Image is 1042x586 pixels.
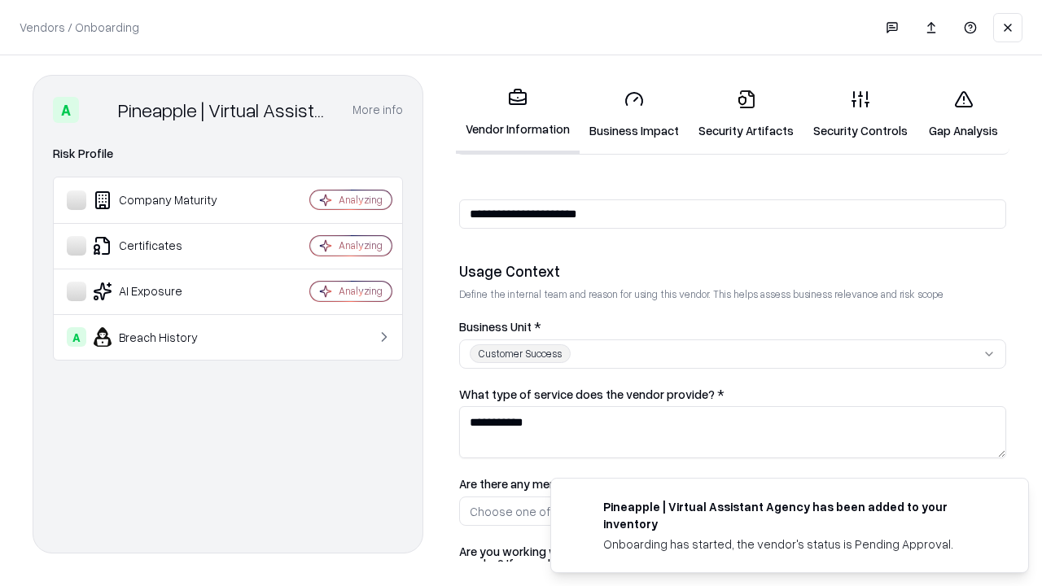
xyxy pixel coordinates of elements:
[917,77,1009,152] a: Gap Analysis
[352,95,403,125] button: More info
[67,327,261,347] div: Breach History
[470,344,571,363] div: Customer Success
[470,503,629,520] div: Choose one of the following...
[459,496,1006,526] button: Choose one of the following...
[67,236,261,256] div: Certificates
[603,498,989,532] div: Pineapple | Virtual Assistant Agency has been added to your inventory
[85,97,112,123] img: Pineapple | Virtual Assistant Agency
[118,97,333,123] div: Pineapple | Virtual Assistant Agency
[67,327,86,347] div: A
[603,536,989,553] div: Onboarding has started, the vendor's status is Pending Approval.
[459,478,1006,490] label: Are there any mentions of AI, machine learning, or data analytics in the product/service of the v...
[20,19,139,36] p: Vendors / Onboarding
[339,193,383,207] div: Analyzing
[53,144,403,164] div: Risk Profile
[456,75,580,154] a: Vendor Information
[459,287,1006,301] p: Define the internal team and reason for using this vendor. This helps assess business relevance a...
[339,284,383,298] div: Analyzing
[67,190,261,210] div: Company Maturity
[803,77,917,152] a: Security Controls
[459,261,1006,281] div: Usage Context
[67,282,261,301] div: AI Exposure
[339,238,383,252] div: Analyzing
[459,388,1006,400] label: What type of service does the vendor provide? *
[580,77,689,152] a: Business Impact
[459,321,1006,333] label: Business Unit *
[459,339,1006,369] button: Customer Success
[571,498,590,518] img: trypineapple.com
[689,77,803,152] a: Security Artifacts
[53,97,79,123] div: A
[459,545,1006,570] label: Are you working with the Bausch and Lomb procurement/legal to get the contract in place with the ...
